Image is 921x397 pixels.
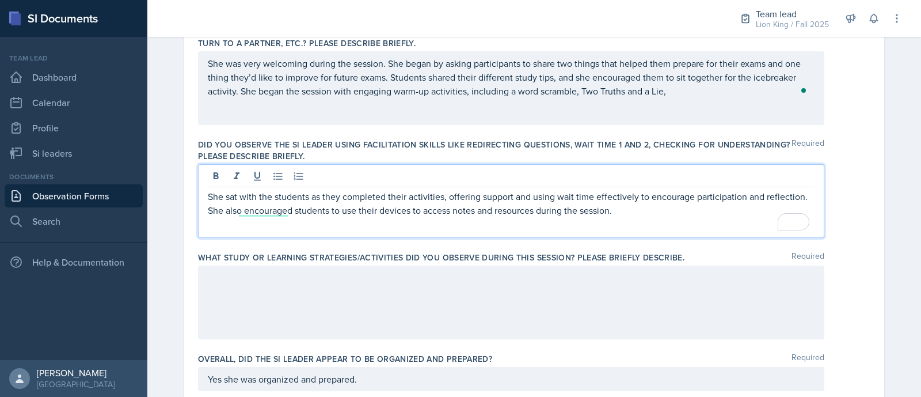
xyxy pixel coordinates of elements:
[5,116,143,139] a: Profile
[791,139,824,162] span: Required
[208,190,815,231] div: To enrich screen reader interactions, please activate Accessibility in Grammarly extension settings
[198,26,791,49] label: Did you observe the SI Leader encouraging the students to collaborate through small group discuss...
[5,210,143,233] a: Search
[198,353,492,365] label: Overall, did the SI Leader appear to be organized and prepared?
[791,26,824,49] span: Required
[5,142,143,165] a: Si leaders
[5,184,143,207] a: Observation Forms
[37,379,115,390] div: [GEOGRAPHIC_DATA]
[5,53,143,63] div: Team lead
[208,190,815,217] p: She sat with the students as they completed their activities, offering support and using wait tim...
[208,56,815,98] p: She was very welcoming during the session. She began by asking participants to share two things t...
[208,372,815,386] p: Yes she was organized and prepared.
[198,252,684,263] label: What study or learning strategies/activities did you observe during this session? Please briefly ...
[5,66,143,89] a: Dashboard
[791,353,824,365] span: Required
[756,18,829,31] div: Lion King / Fall 2025
[37,367,115,379] div: [PERSON_NAME]
[756,7,829,21] div: Team lead
[5,251,143,274] div: Help & Documentation
[5,172,143,182] div: Documents
[208,56,815,98] div: To enrich screen reader interactions, please activate Accessibility in Grammarly extension settings
[5,91,143,114] a: Calendar
[198,139,791,162] label: Did you observe the SI Leader using facilitation skills like redirecting questions, wait time 1 a...
[791,252,824,263] span: Required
